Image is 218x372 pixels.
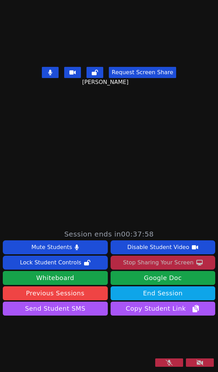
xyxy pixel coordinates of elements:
[111,271,216,285] a: Google Doc
[111,302,216,316] button: Copy Student Link
[109,67,176,78] button: Request Screen Share
[3,271,108,285] button: Whiteboard
[126,304,200,313] span: Copy Student Link
[3,256,108,270] button: Lock Student Controls
[20,257,81,268] div: Lock Student Controls
[82,78,130,86] span: [PERSON_NAME]
[121,230,154,238] time: 00:37:58
[123,257,194,268] div: Stop Sharing Your Screen
[111,240,216,254] button: Disable Student Video
[127,242,189,253] div: Disable Student Video
[3,302,108,316] button: Send Student SMS
[111,256,216,270] button: Stop Sharing Your Screen
[111,286,216,300] button: End Session
[3,240,108,254] button: Mute Students
[3,286,108,300] a: Previous Sessions
[64,229,154,239] span: Session ends in
[31,242,72,253] div: Mute Students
